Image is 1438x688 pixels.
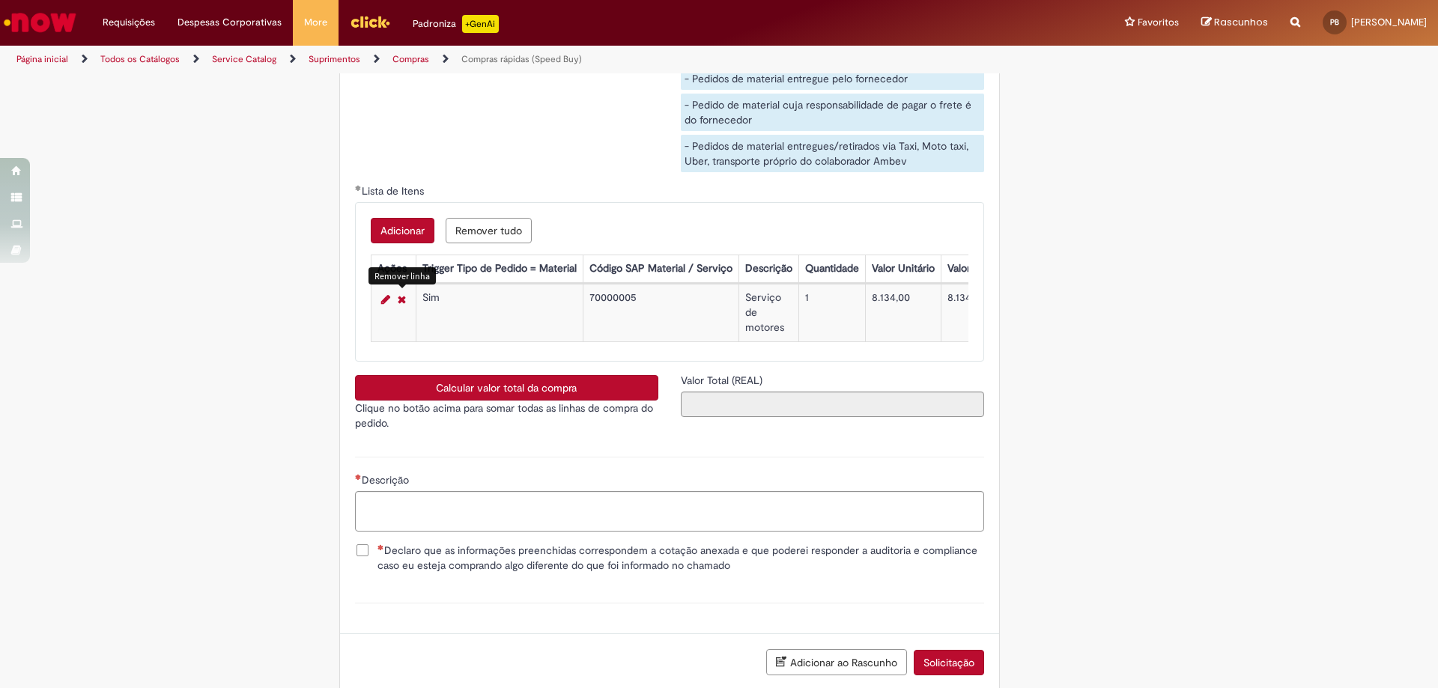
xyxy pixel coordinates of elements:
[681,135,984,172] div: - Pedidos de material entregues/retirados via Taxi, Moto taxi, Uber, transporte próprio do colabo...
[350,10,390,33] img: click_logo_yellow_360x200.png
[377,290,394,308] a: Editar Linha 1
[16,53,68,65] a: Página inicial
[914,650,984,675] button: Solicitação
[309,53,360,65] a: Suprimentos
[377,544,384,550] span: Necessários
[362,184,427,198] span: Lista de Itens
[865,284,941,342] td: 8.134,00
[865,255,941,283] th: Valor Unitário
[103,15,155,30] span: Requisições
[371,255,416,283] th: Ações
[941,284,1037,342] td: 8.134,00
[368,267,436,284] div: Remover linha
[798,284,865,342] td: 1
[304,15,327,30] span: More
[446,218,532,243] button: Remove all rows for Lista de Itens
[100,53,180,65] a: Todos os Catálogos
[1351,16,1427,28] span: [PERSON_NAME]
[11,46,947,73] ul: Trilhas de página
[355,401,658,430] p: Clique no botão acima para somar todas as linhas de compra do pedido.
[681,67,984,90] div: - Pedidos de material entregue pelo fornecedor
[1330,17,1339,27] span: PB
[1,7,79,37] img: ServiceNow
[416,284,583,342] td: Sim
[1201,16,1268,30] a: Rascunhos
[362,473,412,487] span: Descrição
[371,218,434,243] button: Add a row for Lista de Itens
[212,53,276,65] a: Service Catalog
[178,15,282,30] span: Despesas Corporativas
[392,53,429,65] a: Compras
[1214,15,1268,29] span: Rascunhos
[681,374,765,387] span: Somente leitura - Valor Total (REAL)
[416,255,583,283] th: Trigger Tipo de Pedido = Material
[377,543,984,573] span: Declaro que as informações preenchidas correspondem a cotação anexada e que poderei responder a a...
[766,649,907,675] button: Adicionar ao Rascunho
[941,255,1037,283] th: Valor Total Moeda
[355,375,658,401] button: Calcular valor total da compra
[681,373,765,388] label: Somente leitura - Valor Total (REAL)
[681,392,984,417] input: Valor Total (REAL)
[462,15,499,33] p: +GenAi
[583,255,738,283] th: Código SAP Material / Serviço
[355,185,362,191] span: Obrigatório Preenchido
[738,284,798,342] td: Serviço de motores
[461,53,582,65] a: Compras rápidas (Speed Buy)
[413,15,499,33] div: Padroniza
[681,94,984,131] div: - Pedido de material cuja responsabilidade de pagar o frete é do fornecedor
[394,290,410,308] a: Remover linha 1
[798,255,865,283] th: Quantidade
[583,284,738,342] td: 70000005
[355,474,362,480] span: Necessários
[355,491,984,532] textarea: Descrição
[738,255,798,283] th: Descrição
[1138,15,1179,30] span: Favoritos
